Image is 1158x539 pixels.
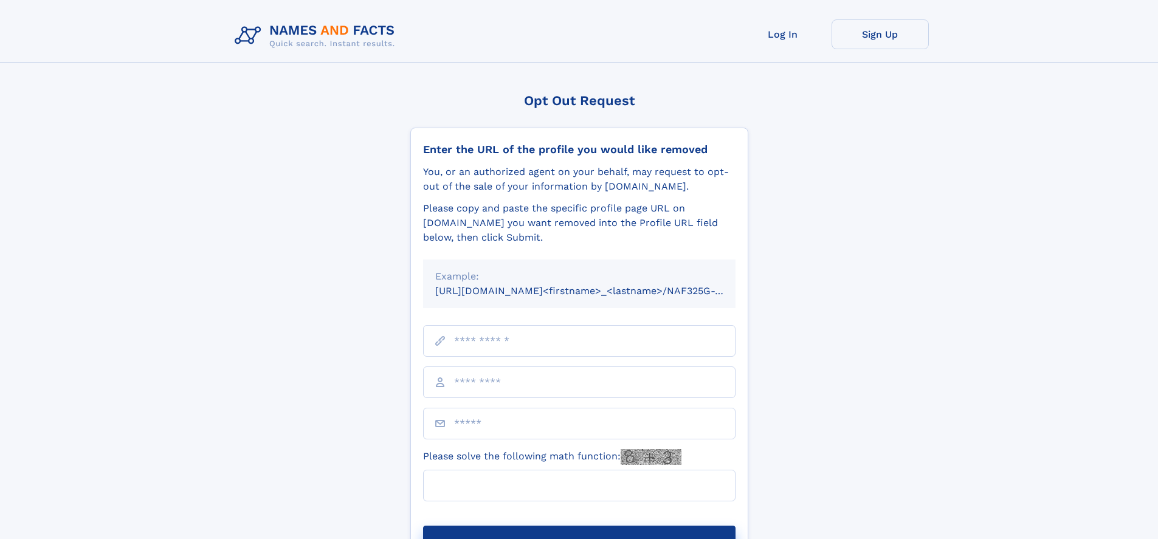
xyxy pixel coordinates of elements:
[832,19,929,49] a: Sign Up
[423,201,736,245] div: Please copy and paste the specific profile page URL on [DOMAIN_NAME] you want removed into the Pr...
[410,93,748,108] div: Opt Out Request
[423,165,736,194] div: You, or an authorized agent on your behalf, may request to opt-out of the sale of your informatio...
[435,285,759,297] small: [URL][DOMAIN_NAME]<firstname>_<lastname>/NAF325G-xxxxxxxx
[423,449,681,465] label: Please solve the following math function:
[423,143,736,156] div: Enter the URL of the profile you would like removed
[435,269,723,284] div: Example:
[230,19,405,52] img: Logo Names and Facts
[734,19,832,49] a: Log In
